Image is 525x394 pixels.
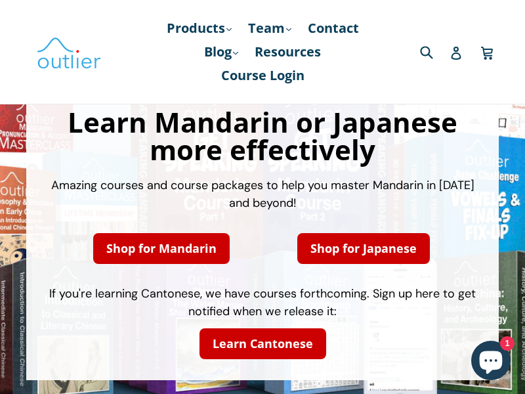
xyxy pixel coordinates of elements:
[301,16,366,40] a: Contact
[198,40,245,64] a: Blog
[36,33,102,71] img: Outlier Linguistics
[49,286,476,319] span: If you're learning Cantonese, we have courses forthcoming. Sign up here to get notified when we r...
[199,328,326,359] a: Learn Cantonese
[93,233,230,264] a: Shop for Mandarin
[241,16,298,40] a: Team
[39,108,486,164] h1: Learn Mandarin or Japanese more effectively
[467,341,514,383] inbox-online-store-chat: Shopify online store chat
[297,233,430,264] a: Shop for Japanese
[248,40,327,64] a: Resources
[160,16,238,40] a: Products
[51,177,474,211] span: Amazing courses and course packages to help you master Mandarin in [DATE] and beyond!
[215,64,311,87] a: Course Login
[417,38,453,65] input: Search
